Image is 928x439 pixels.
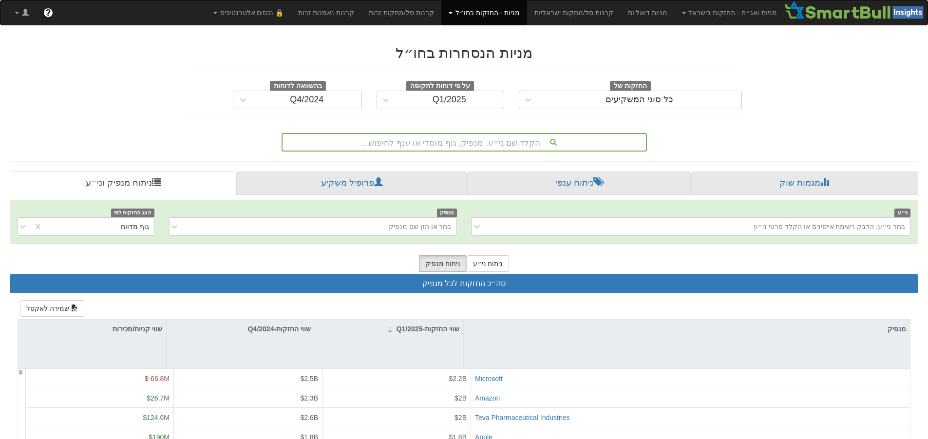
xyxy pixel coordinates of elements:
[527,0,621,25] a: קרנות סל/מחקות ישראליות
[121,222,149,231] div: גוף מדווח
[361,0,441,25] a: קרנות סל/מחקות זרות
[36,0,60,25] a: ?
[300,414,318,421] span: $2.6B
[455,394,467,402] span: $2B
[270,81,326,92] span: בהשוואה לדוחות
[18,279,910,288] h3: סה״כ החזקות לכל מנפיק
[675,0,784,25] a: מניות ואג״ח - החזקות בישראל
[467,172,691,195] a: ניתוח ענפי
[894,209,910,217] span: ני״ע
[406,81,474,92] span: על פי דוחות לתקופה
[45,8,51,18] span: ?
[237,172,467,195] a: פרופיל משקיע
[315,320,463,338] div: שווי החזקות-Q1/2025
[621,0,675,25] a: מניות דואליות
[187,45,742,61] h2: מניות הנסחרות בחו״ל
[10,172,237,195] a: ניתוח מנפיק וני״ע
[475,393,500,403] button: Amazon
[610,81,651,92] span: החזקות של
[606,95,673,105] div: כל סוגי המשקיעים
[464,320,910,338] div: מנפיק
[389,222,452,231] div: בחר או הזן שם מנפיק
[290,95,323,105] div: Q4/2024
[419,255,467,272] button: ניתוח מנפיק
[441,0,527,25] a: מניות - החזקות בחו״ל
[167,320,315,338] div: שווי החזקות-Q4/2024
[18,320,166,338] div: שווי קניות/מכירות
[475,374,503,383] button: Microsoft
[283,134,646,151] div: הקלד שם ני״ע, מנפיק, גוף מוסדי או ענף לחיפוש...
[433,95,466,105] div: Q1/2025
[300,394,318,402] span: $2.3B
[20,300,84,317] button: שמירה לאקסל
[145,375,170,382] span: $-66.8M
[784,0,928,20] img: Smartbull
[449,375,467,382] span: $2.2B
[111,209,154,217] span: הצג החזקות לפי
[467,255,510,272] button: ניתוח ני״ע
[754,222,905,231] div: בחר ני״ע, הדבק רשימת אייסינים או הקלד פרטי ני״ע
[691,172,918,195] a: מגמות שוק
[291,0,361,25] a: קרנות נאמנות זרות
[206,0,291,25] a: 🔒 נכסים אלטרנטיבים
[455,414,467,421] span: $2B
[143,414,170,421] span: $124.6M
[475,413,570,422] button: Teva Pharmaceutical Industries
[300,375,318,382] span: $2.5B
[437,209,457,217] span: מנפיק
[147,394,170,402] span: $26.7M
